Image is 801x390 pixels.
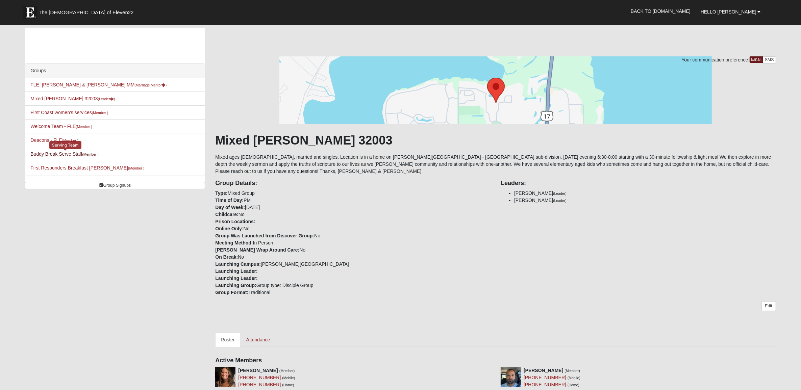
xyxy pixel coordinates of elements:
[568,376,580,380] small: (Mobile)
[128,166,144,170] small: (Member )
[215,133,776,148] h1: Mixed [PERSON_NAME] 32003
[49,141,81,149] div: Serving Team
[82,152,98,156] small: (Member )
[30,110,108,115] a: First Coast women's services(Member )
[524,375,566,380] a: [PHONE_NUMBER]
[701,9,756,15] span: Hello [PERSON_NAME]
[215,233,314,238] strong: Group Was Launched from Discover Group:
[30,137,78,143] a: Deacons - FLE(Member )
[514,197,776,204] li: [PERSON_NAME]
[215,261,261,267] strong: Launching Campus:
[215,290,248,295] strong: Group Format:
[30,82,167,87] a: FLE: [PERSON_NAME] & [PERSON_NAME] MM(Marriage Mentor)
[761,301,776,311] a: Edit
[241,333,276,347] a: Attendance
[134,83,167,87] small: (Marriage Mentor )
[553,191,567,196] small: (Leader)
[215,190,227,196] strong: Type:
[215,357,776,364] h4: Active Members
[92,111,108,115] small: (Member )
[279,369,295,373] small: (Member)
[215,333,240,347] a: Roster
[25,64,205,78] div: Groups
[282,376,295,380] small: (Mobile)
[25,182,205,189] a: Group Signups
[215,219,255,224] strong: Prison Locations:
[215,212,238,217] strong: Childcare:
[215,240,253,245] strong: Meeting Method:
[98,97,115,101] small: (Leader )
[238,368,278,373] strong: [PERSON_NAME]
[20,2,155,19] a: The [DEMOGRAPHIC_DATA] of Eleven22
[553,199,567,203] small: (Leader)
[524,368,563,373] strong: [PERSON_NAME]
[215,180,491,187] h4: Group Details:
[696,3,766,20] a: Hello [PERSON_NAME]
[514,190,776,197] li: [PERSON_NAME]
[76,125,92,129] small: (Member )
[30,165,144,171] a: First Responders Breakfast [PERSON_NAME](Member )
[215,268,257,274] strong: Launching Leader:
[215,247,299,253] strong: [PERSON_NAME] Wrap Around Care:
[763,56,776,63] a: SMS
[30,151,98,157] a: Buddy Break Serve Staff(Member )
[215,205,245,210] strong: Day of Week:
[30,124,92,129] a: Welcome Team - FLE(Member )
[750,56,764,63] a: Email
[626,3,696,20] a: Back to [DOMAIN_NAME]
[215,254,238,260] strong: On Break:
[238,375,281,380] a: [PHONE_NUMBER]
[62,138,78,142] small: (Member )
[39,9,133,16] span: The [DEMOGRAPHIC_DATA] of Eleven22
[215,283,256,288] strong: Launching Group:
[565,369,580,373] small: (Member)
[501,180,776,187] h4: Leaders:
[23,6,37,19] img: Eleven22 logo
[681,57,749,62] span: Your communication preference:
[210,175,496,296] div: Mixed Group PM [DATE] No No No In Person No No [PERSON_NAME][GEOGRAPHIC_DATA] Group type: Discipl...
[30,96,115,101] a: Mixed [PERSON_NAME] 32003(Leader)
[215,276,257,281] strong: Launching Leader:
[215,198,244,203] strong: Time of Day:
[215,226,243,231] strong: Online Only:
